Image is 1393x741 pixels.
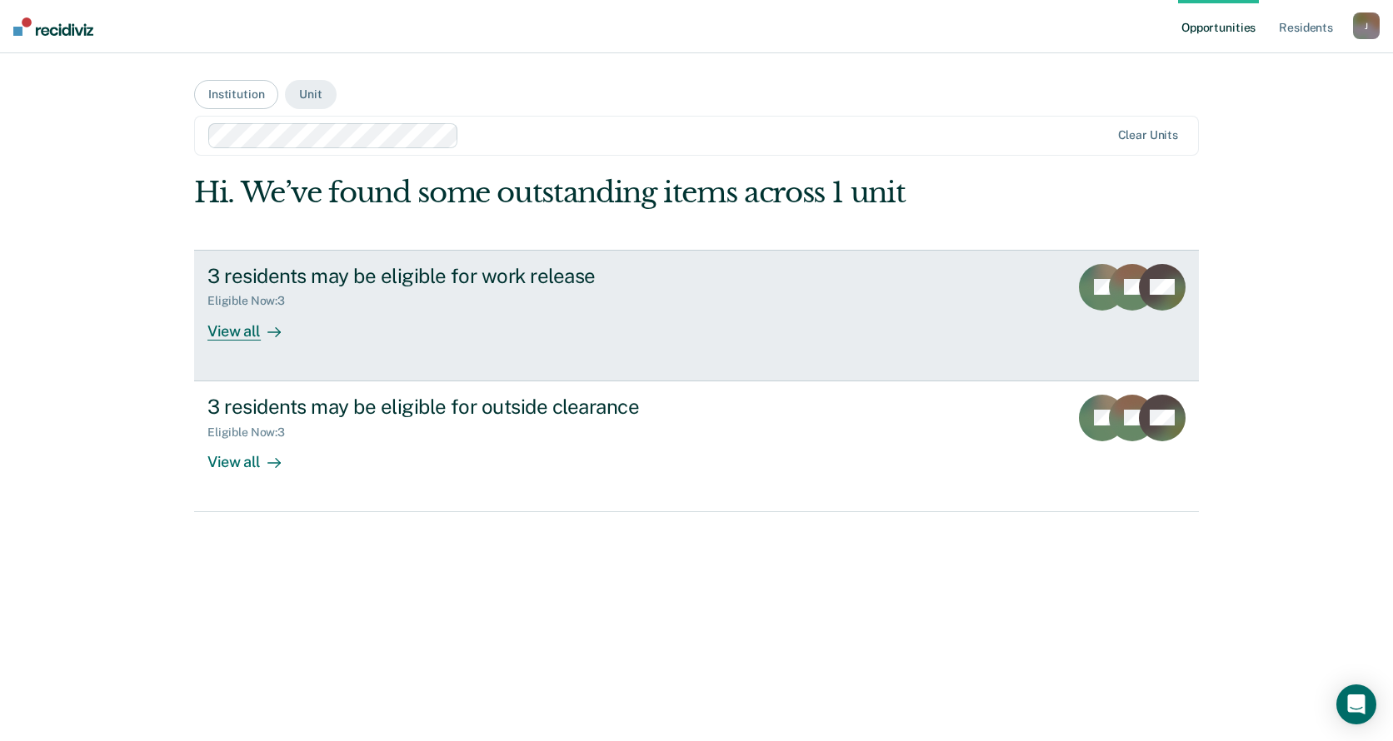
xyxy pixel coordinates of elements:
[194,80,278,109] button: Institution
[13,17,93,36] img: Recidiviz
[207,425,298,440] div: Eligible Now : 3
[194,381,1199,512] a: 3 residents may be eligible for outside clearanceEligible Now:3View all
[207,294,298,308] div: Eligible Now : 3
[194,176,998,210] div: Hi. We’ve found some outstanding items across 1 unit
[207,264,792,288] div: 3 residents may be eligible for work release
[285,80,336,109] button: Unit
[194,250,1199,381] a: 3 residents may be eligible for work releaseEligible Now:3View all
[1353,12,1380,39] button: J
[207,308,301,341] div: View all
[207,395,792,419] div: 3 residents may be eligible for outside clearance
[1118,128,1179,142] div: Clear units
[207,439,301,471] div: View all
[1336,684,1376,724] div: Open Intercom Messenger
